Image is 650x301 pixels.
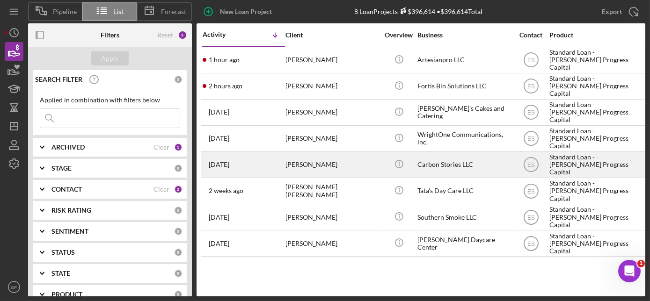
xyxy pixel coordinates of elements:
div: [PERSON_NAME] Daycare Center [417,231,511,256]
text: ES [527,57,534,64]
text: ES [527,83,534,90]
div: Tata's Day Care LLC [417,179,511,203]
div: 0 [174,75,183,84]
b: STAGE [51,165,72,172]
button: Apply [91,51,129,65]
text: ES [527,162,534,168]
div: Reset [157,31,173,39]
div: Standard Loan - [PERSON_NAME] Progress Capital [549,152,643,177]
time: 2025-09-11 19:03 [209,135,229,142]
span: 1 [637,260,645,267]
div: [PERSON_NAME] [285,100,379,125]
div: Fortis Bin Solutions LLC [417,74,511,99]
iframe: Intercom live chat [618,260,641,282]
div: [PERSON_NAME] [285,152,379,177]
time: 2025-09-17 15:37 [209,56,240,64]
div: Carbon Stories LLC [417,152,511,177]
time: 2025-09-12 18:35 [209,108,229,116]
button: New Loan Project [197,2,281,21]
div: WrightOne Communications, inc. [417,126,511,151]
div: Standard Loan - [PERSON_NAME] Progress Capital [549,126,643,151]
div: 8 Loan Projects • $396,614 Total [355,7,483,15]
b: PRODUCT [51,291,82,298]
text: ES [527,188,534,194]
div: Standard Loan - [PERSON_NAME] Progress Capital [549,179,643,203]
div: [PERSON_NAME] [PERSON_NAME] [285,179,379,203]
div: New Loan Project [220,2,272,21]
div: Clear [153,186,169,193]
b: Filters [101,31,119,39]
div: 0 [174,269,183,278]
div: [PERSON_NAME] [285,126,379,151]
b: STATE [51,270,70,277]
div: Standard Loan - [PERSON_NAME] Progress Capital [549,231,643,256]
div: Clear [153,143,169,151]
b: RISK RATING [51,207,91,214]
time: 2025-08-20 13:53 [209,214,229,221]
text: ES [527,109,534,116]
div: 0 [174,290,183,299]
text: ES [527,240,534,247]
div: Apply [102,51,119,65]
div: Client [285,31,379,39]
div: Southern Smoke LLC [417,205,511,229]
div: [PERSON_NAME] [285,48,379,72]
div: 0 [174,227,183,236]
div: Activity [203,31,244,38]
time: 2025-09-17 15:06 [209,82,242,90]
text: EF [11,285,17,290]
span: Pipeline [53,8,77,15]
button: EF [5,278,23,296]
div: Applied in combination with filters below [40,96,180,104]
div: Business [417,31,511,39]
div: Artesianpro LLC [417,48,511,72]
div: 0 [174,206,183,215]
div: 0 [174,248,183,257]
div: 3 [178,30,187,40]
b: CONTACT [51,186,82,193]
div: 1 [174,143,183,151]
text: ES [527,136,534,142]
div: [PERSON_NAME] [285,205,379,229]
b: STATUS [51,249,75,256]
div: Contact [513,31,548,39]
span: List [114,8,124,15]
span: Forecast [161,8,186,15]
div: $396,614 [398,7,436,15]
div: Standard Loan - [PERSON_NAME] Progress Capital [549,100,643,125]
div: Standard Loan - [PERSON_NAME] Progress Capital [549,205,643,229]
b: SENTIMENT [51,228,88,235]
time: 2025-08-17 00:45 [209,240,229,247]
div: Product [549,31,643,39]
b: SEARCH FILTER [35,76,82,83]
text: ES [527,214,534,221]
div: Overview [381,31,416,39]
div: Standard Loan - [PERSON_NAME] Progress Capital [549,74,643,99]
time: 2025-09-08 19:16 [209,161,229,168]
div: 0 [174,164,183,172]
div: [PERSON_NAME]'s Cakes and Catering [417,100,511,125]
div: 2 [174,185,183,193]
div: [PERSON_NAME] [285,231,379,256]
button: Export [592,2,645,21]
time: 2025-09-03 14:44 [209,187,243,194]
div: Standard Loan - [PERSON_NAME] Progress Capital [549,48,643,72]
b: ARCHIVED [51,143,85,151]
div: [PERSON_NAME] [285,74,379,99]
div: Export [602,2,622,21]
